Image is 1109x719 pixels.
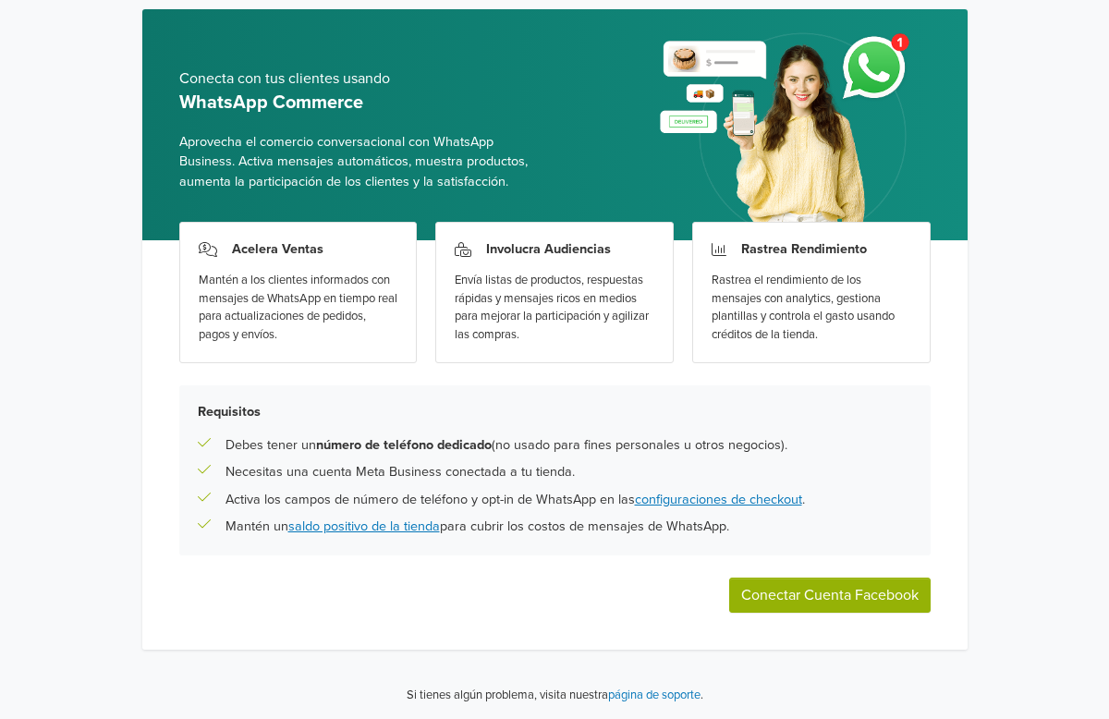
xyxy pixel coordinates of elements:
[741,241,867,257] h3: Rastrea Rendimiento
[225,517,729,537] p: Mantén un para cubrir los costos de mensajes de WhatsApp.
[729,578,931,613] button: Conectar Cuenta Facebook
[407,687,703,705] p: Si tienes algún problema, visita nuestra .
[225,462,575,482] p: Necesitas una cuenta Meta Business conectada a tu tienda.
[288,518,440,534] a: saldo positivo de la tienda
[179,132,541,192] span: Aprovecha el comercio conversacional con WhatsApp Business. Activa mensajes automáticos, muestra ...
[712,272,911,344] div: Rastrea el rendimiento de los mensajes con analytics, gestiona plantillas y controla el gasto usa...
[198,404,912,420] h5: Requisitos
[316,437,492,453] b: número de teléfono dedicado
[225,435,787,456] p: Debes tener un (no usado para fines personales u otros negocios).
[179,91,541,114] h5: WhatsApp Commerce
[644,22,930,240] img: whatsapp_setup_banner
[225,490,805,510] p: Activa los campos de número de teléfono y opt-in de WhatsApp en las .
[199,272,398,344] div: Mantén a los clientes informados con mensajes de WhatsApp en tiempo real para actualizaciones de ...
[455,272,654,344] div: Envía listas de productos, respuestas rápidas y mensajes ricos en medios para mejorar la particip...
[232,241,323,257] h3: Acelera Ventas
[179,70,541,88] h5: Conecta con tus clientes usando
[635,492,802,507] a: configuraciones de checkout
[486,241,611,257] h3: Involucra Audiencias
[608,688,701,702] a: página de soporte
